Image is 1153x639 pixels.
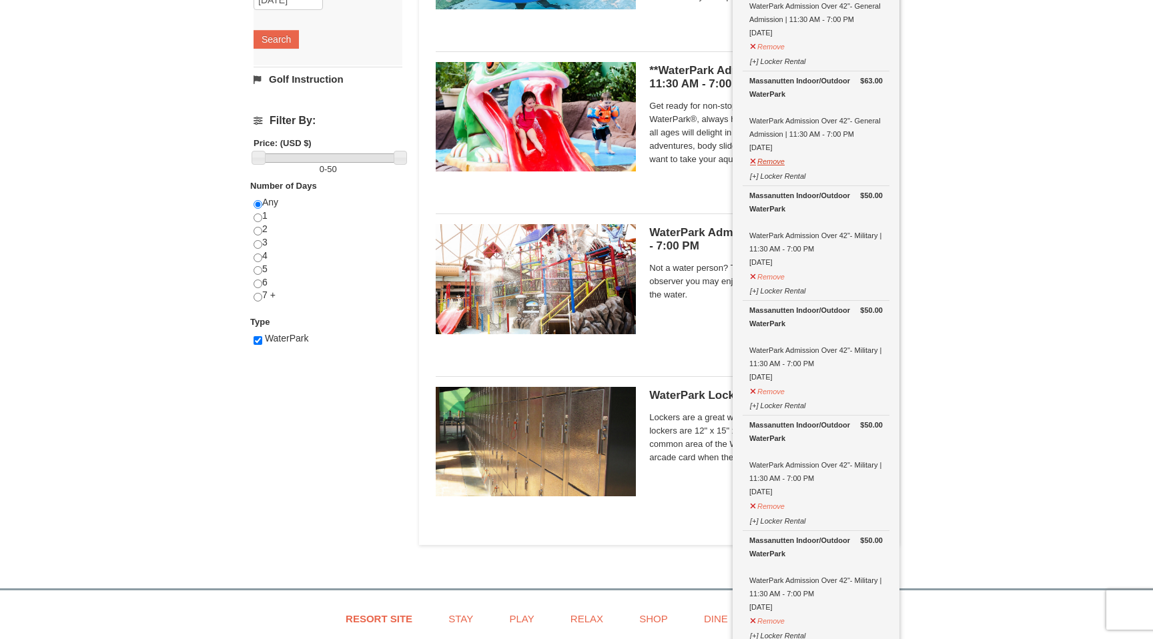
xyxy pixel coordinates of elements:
[554,604,620,634] a: Relax
[749,418,883,445] div: Massanutten Indoor/Outdoor WaterPark
[254,115,402,127] h4: Filter By:
[749,166,806,183] button: [+] Locker Rental
[320,164,324,174] span: 0
[749,382,785,398] button: Remove
[265,333,309,344] span: WaterPark
[649,389,883,402] h5: WaterPark Locker Rental
[623,604,685,634] a: Shop
[649,411,883,464] span: Lockers are a great way to keep your valuables safe. The lockers are 12" x 15" x 18" in size and ...
[687,604,745,634] a: Dine
[254,30,299,49] button: Search
[749,511,806,528] button: [+] Locker Rental
[649,226,883,253] h5: WaterPark Admission- Observer | 11:30 AM - 7:00 PM
[749,37,785,53] button: Remove
[749,74,883,101] div: Massanutten Indoor/Outdoor WaterPark
[749,281,806,297] button: [+] Locker Rental
[749,396,806,412] button: [+] Locker Rental
[436,224,636,334] img: 6619917-1522-bd7b88d9.jpg
[749,189,883,269] div: WaterPark Admission Over 42"- Military | 11:30 AM - 7:00 PM [DATE]
[860,418,883,432] strong: $50.00
[329,604,429,634] a: Resort Site
[250,317,270,327] strong: Type
[749,534,883,560] div: Massanutten Indoor/Outdoor WaterPark
[436,387,636,496] img: 6619917-1005-d92ad057.png
[860,189,883,202] strong: $50.00
[749,303,883,384] div: WaterPark Admission Over 42"- Military | 11:30 AM - 7:00 PM [DATE]
[749,74,883,154] div: WaterPark Admission Over 42"- General Admission | 11:30 AM - 7:00 PM [DATE]
[860,534,883,547] strong: $50.00
[749,51,806,68] button: [+] Locker Rental
[649,99,883,166] span: Get ready for non-stop thrills at the Massanutten WaterPark®, always heated to 84° Fahrenheit. Ch...
[432,604,490,634] a: Stay
[492,604,550,634] a: Play
[860,74,883,87] strong: $63.00
[436,62,636,171] img: 6619917-732-e1c471e4.jpg
[860,303,883,317] strong: $50.00
[254,67,402,91] a: Golf Instruction
[327,164,336,174] span: 50
[749,418,883,498] div: WaterPark Admission Over 42"- Military | 11:30 AM - 7:00 PM [DATE]
[749,611,785,628] button: Remove
[254,138,312,148] strong: Price: (USD $)
[649,64,883,91] h5: **WaterPark Admission - Under 42” Tall | 11:30 AM - 7:00 PM
[749,496,785,513] button: Remove
[749,534,883,614] div: WaterPark Admission Over 42"- Military | 11:30 AM - 7:00 PM [DATE]
[749,151,785,168] button: Remove
[649,261,883,301] span: Not a water person? Then this ticket is just for you. As an observer you may enjoy the WaterPark ...
[749,303,883,330] div: Massanutten Indoor/Outdoor WaterPark
[254,163,402,176] label: -
[749,189,883,215] div: Massanutten Indoor/Outdoor WaterPark
[250,181,317,191] strong: Number of Days
[749,267,785,283] button: Remove
[254,196,402,315] div: Any 1 2 3 4 5 6 7 +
